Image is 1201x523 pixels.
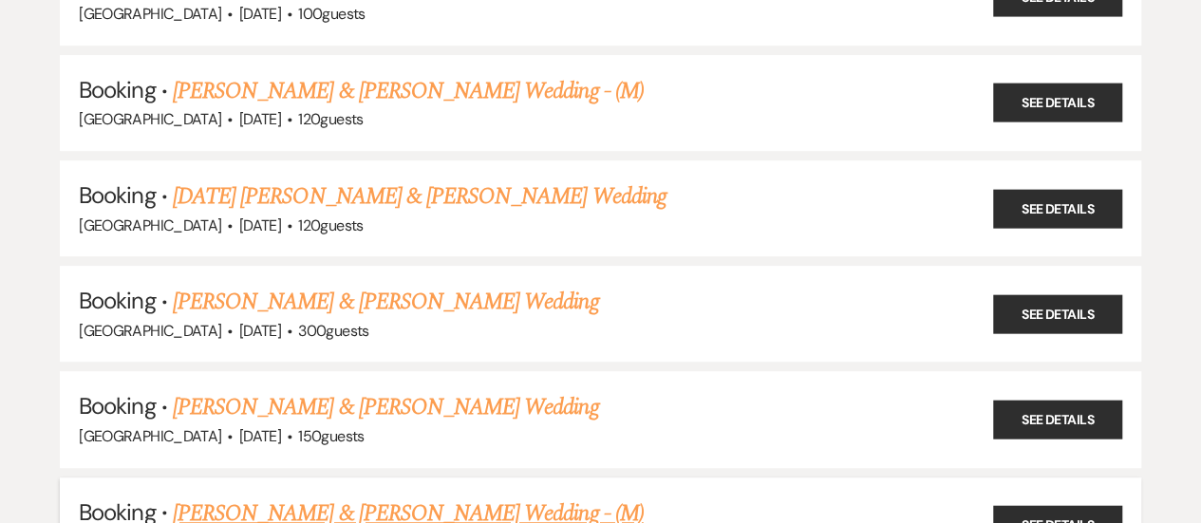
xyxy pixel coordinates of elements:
[79,75,155,104] span: Booking
[239,426,281,446] span: [DATE]
[298,215,363,235] span: 120 guests
[298,109,363,129] span: 120 guests
[298,4,365,24] span: 100 guests
[173,390,598,424] a: [PERSON_NAME] & [PERSON_NAME] Wedding
[79,180,155,210] span: Booking
[298,426,364,446] span: 150 guests
[79,426,221,446] span: [GEOGRAPHIC_DATA]
[239,321,281,341] span: [DATE]
[79,286,155,315] span: Booking
[993,400,1122,439] a: See Details
[79,391,155,420] span: Booking
[993,294,1122,333] a: See Details
[173,285,598,319] a: [PERSON_NAME] & [PERSON_NAME] Wedding
[239,4,281,24] span: [DATE]
[79,109,221,129] span: [GEOGRAPHIC_DATA]
[79,4,221,24] span: [GEOGRAPHIC_DATA]
[298,321,368,341] span: 300 guests
[173,179,666,214] a: [DATE] [PERSON_NAME] & [PERSON_NAME] Wedding
[239,109,281,129] span: [DATE]
[173,74,644,108] a: [PERSON_NAME] & [PERSON_NAME] Wedding - (M)
[79,215,221,235] span: [GEOGRAPHIC_DATA]
[993,189,1122,228] a: See Details
[993,84,1122,122] a: See Details
[239,215,281,235] span: [DATE]
[79,321,221,341] span: [GEOGRAPHIC_DATA]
